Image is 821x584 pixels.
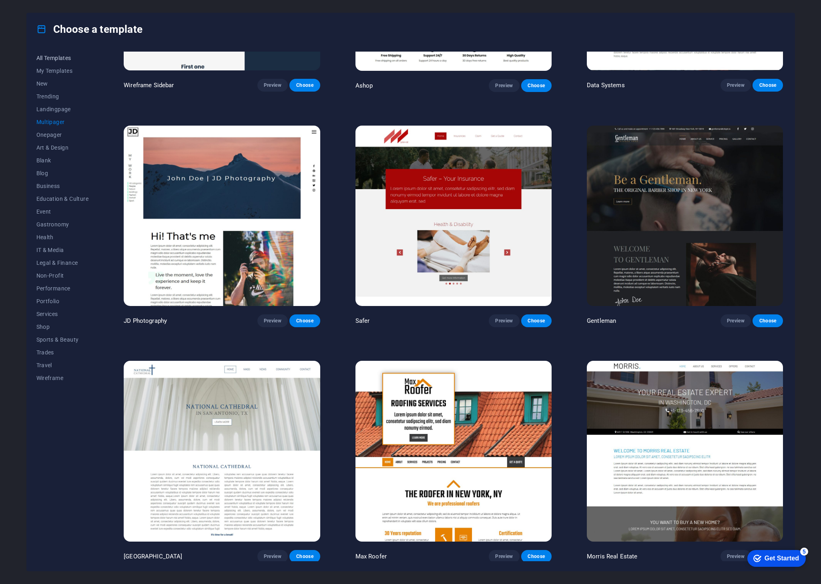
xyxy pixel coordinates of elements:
[36,311,89,317] span: Services
[587,361,783,542] img: Morris Real Estate
[721,550,751,563] button: Preview
[36,208,89,215] span: Event
[24,9,58,16] div: Get Started
[36,183,89,189] span: Business
[36,192,89,205] button: Education & Culture
[36,247,89,253] span: IT & Media
[36,256,89,269] button: Legal & Finance
[489,79,519,92] button: Preview
[355,82,373,90] p: Ashop
[727,318,745,324] span: Preview
[36,90,89,103] button: Trending
[521,550,552,563] button: Choose
[36,52,89,64] button: All Templates
[489,314,519,327] button: Preview
[36,375,89,381] span: Wireframe
[355,317,370,325] p: Safer
[289,550,320,563] button: Choose
[759,318,777,324] span: Choose
[289,79,320,92] button: Choose
[36,269,89,282] button: Non-Profit
[521,314,552,327] button: Choose
[36,349,89,356] span: Trades
[521,79,552,92] button: Choose
[36,336,89,343] span: Sports & Beauty
[36,372,89,384] button: Wireframe
[36,359,89,372] button: Travel
[355,552,387,560] p: Max Roofer
[36,298,89,304] span: Portfolio
[495,82,513,89] span: Preview
[36,231,89,244] button: Health
[36,157,89,164] span: Blank
[36,167,89,180] button: Blog
[124,361,320,542] img: National Cathedral
[36,64,89,77] button: My Templates
[36,308,89,320] button: Services
[36,103,89,116] button: Landingpage
[36,285,89,292] span: Performance
[36,205,89,218] button: Event
[495,318,513,324] span: Preview
[36,196,89,202] span: Education & Culture
[36,141,89,154] button: Art & Design
[587,317,616,325] p: Gentleman
[587,81,625,89] p: Data Systems
[528,553,545,560] span: Choose
[355,361,552,542] img: Max Roofer
[59,2,67,10] div: 5
[264,553,281,560] span: Preview
[36,272,89,279] span: Non-Profit
[36,144,89,151] span: Art & Design
[124,552,182,560] p: [GEOGRAPHIC_DATA]
[36,218,89,231] button: Gastronomy
[124,126,320,306] img: JD Photography
[124,317,167,325] p: JD Photography
[36,68,89,74] span: My Templates
[257,314,288,327] button: Preview
[36,170,89,176] span: Blog
[296,82,313,88] span: Choose
[36,128,89,141] button: Onepager
[36,80,89,87] span: New
[124,81,174,89] p: Wireframe Sidebar
[36,320,89,333] button: Shop
[36,346,89,359] button: Trades
[257,550,288,563] button: Preview
[264,318,281,324] span: Preview
[36,132,89,138] span: Onepager
[36,333,89,346] button: Sports & Beauty
[753,79,783,92] button: Choose
[296,318,313,324] span: Choose
[264,82,281,88] span: Preview
[36,221,89,228] span: Gastronomy
[727,553,745,560] span: Preview
[36,154,89,167] button: Blank
[36,93,89,100] span: Trending
[289,314,320,327] button: Choose
[489,550,519,563] button: Preview
[36,234,89,240] span: Health
[587,552,638,560] p: Morris Real Estate
[36,244,89,256] button: IT & Media
[727,82,745,88] span: Preview
[528,318,545,324] span: Choose
[36,77,89,90] button: New
[36,116,89,128] button: Multipager
[36,260,89,266] span: Legal & Finance
[36,119,89,125] span: Multipager
[36,23,143,36] h4: Choose a template
[36,55,89,61] span: All Templates
[36,282,89,295] button: Performance
[759,82,777,88] span: Choose
[36,295,89,308] button: Portfolio
[355,126,552,306] img: Safer
[753,314,783,327] button: Choose
[36,362,89,368] span: Travel
[296,553,313,560] span: Choose
[36,180,89,192] button: Business
[495,553,513,560] span: Preview
[36,106,89,112] span: Landingpage
[36,324,89,330] span: Shop
[587,126,783,306] img: Gentleman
